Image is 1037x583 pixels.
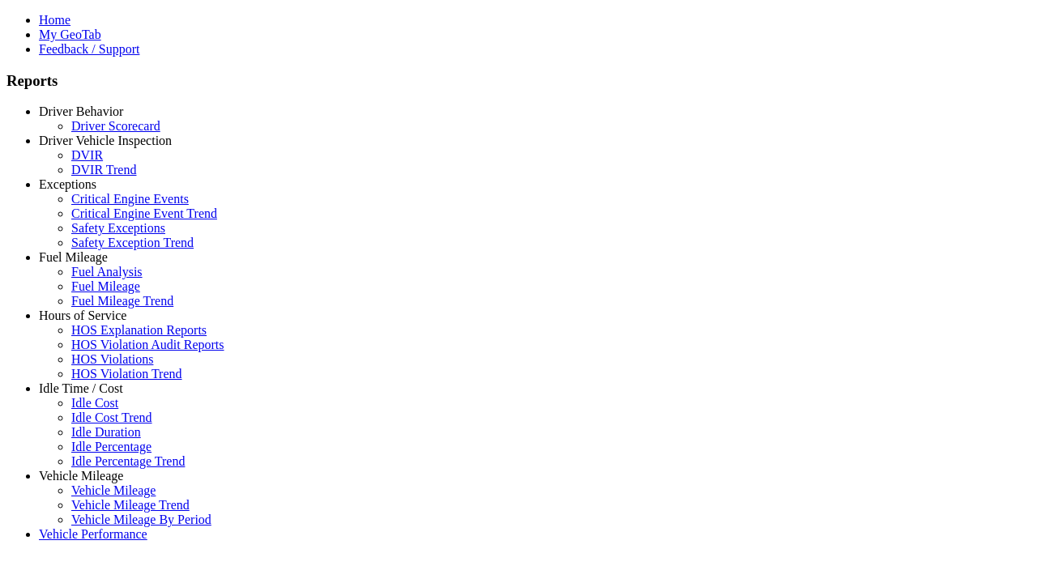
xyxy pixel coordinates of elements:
a: DVIR [71,148,103,162]
a: Safety Exception Trend [71,236,194,249]
a: DVIR Trend [71,163,136,177]
a: Driver Behavior [39,104,123,118]
a: Home [39,13,70,27]
a: Exceptions [39,177,96,191]
a: Vehicle Mileage [71,483,156,497]
a: Idle Cost [71,396,118,410]
a: Driver Vehicle Inspection [39,134,172,147]
a: Hours of Service [39,309,126,322]
a: HOS Violation Audit Reports [71,338,224,351]
a: Idle Percentage Trend [71,454,185,468]
a: Safety Exceptions [71,221,165,235]
a: Idle Cost Trend [71,411,152,424]
a: Critical Engine Events [71,192,189,206]
a: Vehicle Performance [39,527,147,541]
a: My GeoTab [39,28,101,41]
a: Fuel Mileage [71,279,140,293]
a: Idle Percentage [71,440,151,453]
a: Vehicle Mileage By Period [71,513,211,526]
a: Critical Engine Event Trend [71,206,217,220]
h3: Reports [6,72,1031,90]
a: Driver Scorecard [71,119,160,133]
a: Idle Time / Cost [39,381,123,395]
a: Feedback / Support [39,42,139,56]
a: HOS Explanation Reports [71,323,207,337]
a: Fuel Analysis [71,265,143,279]
a: Fuel Mileage Trend [71,294,173,308]
a: Fuel Mileage [39,250,108,264]
a: Vehicle Mileage Trend [71,498,190,512]
a: Vehicle Mileage [39,469,123,483]
a: HOS Violations [71,352,153,366]
a: HOS Violation Trend [71,367,182,381]
a: Idle Duration [71,425,141,439]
